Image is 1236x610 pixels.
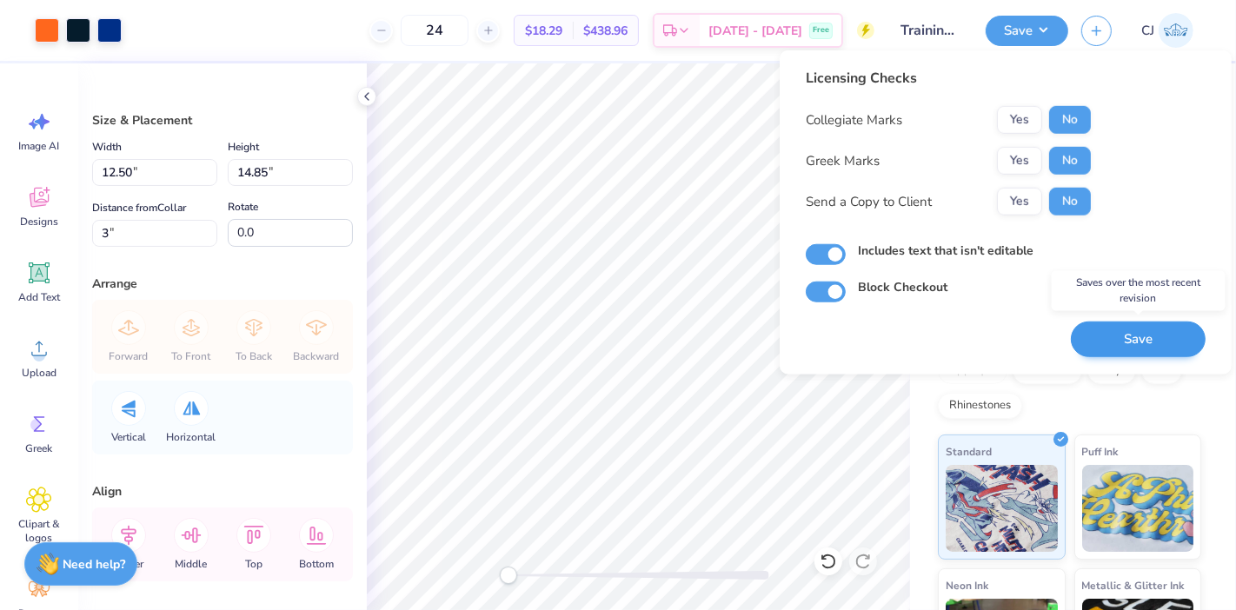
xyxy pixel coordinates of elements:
span: Add Text [18,290,60,304]
span: Metallic & Glitter Ink [1082,576,1185,594]
span: Top [245,557,262,571]
span: Standard [946,442,992,461]
div: Rhinestones [938,393,1022,419]
span: $438.96 [583,22,628,40]
span: Image AI [19,139,60,153]
span: CJ [1141,21,1154,41]
img: Puff Ink [1082,465,1194,552]
span: Puff Ink [1082,442,1119,461]
button: No [1049,188,1091,215]
img: Carljude Jashper Liwanag [1159,13,1193,48]
input: Untitled Design [887,13,973,48]
div: Accessibility label [500,567,517,584]
span: Free [813,24,829,36]
span: Horizontal [167,430,216,444]
span: Vertical [111,430,146,444]
span: Neon Ink [946,576,988,594]
span: Designs [20,215,58,229]
div: Send a Copy to Client [806,192,932,212]
div: Arrange [92,275,353,293]
div: Saves over the most recent revision [1052,270,1226,310]
img: Standard [946,465,1058,552]
button: Save [1071,322,1206,357]
button: Yes [997,106,1042,134]
a: CJ [1133,13,1201,48]
label: Includes text that isn't editable [858,242,1033,260]
span: Clipart & logos [10,517,68,545]
label: Width [92,136,122,157]
label: Rotate [228,196,258,217]
div: Greek Marks [806,151,880,171]
span: Upload [22,366,56,380]
span: Bottom [299,557,334,571]
label: Block Checkout [858,278,947,296]
span: Greek [26,441,53,455]
button: Save [986,16,1068,46]
button: Yes [997,147,1042,175]
label: Height [228,136,259,157]
div: Collegiate Marks [806,110,902,130]
span: Middle [176,557,208,571]
button: No [1049,147,1091,175]
span: [DATE] - [DATE] [708,22,802,40]
div: Licensing Checks [806,68,1091,89]
label: Distance from Collar [92,197,186,218]
span: Center [114,557,144,571]
div: Align [92,482,353,501]
button: No [1049,106,1091,134]
input: – – [401,15,468,46]
button: Yes [997,188,1042,215]
div: Size & Placement [92,111,353,129]
strong: Need help? [63,556,126,573]
span: $18.29 [525,22,562,40]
